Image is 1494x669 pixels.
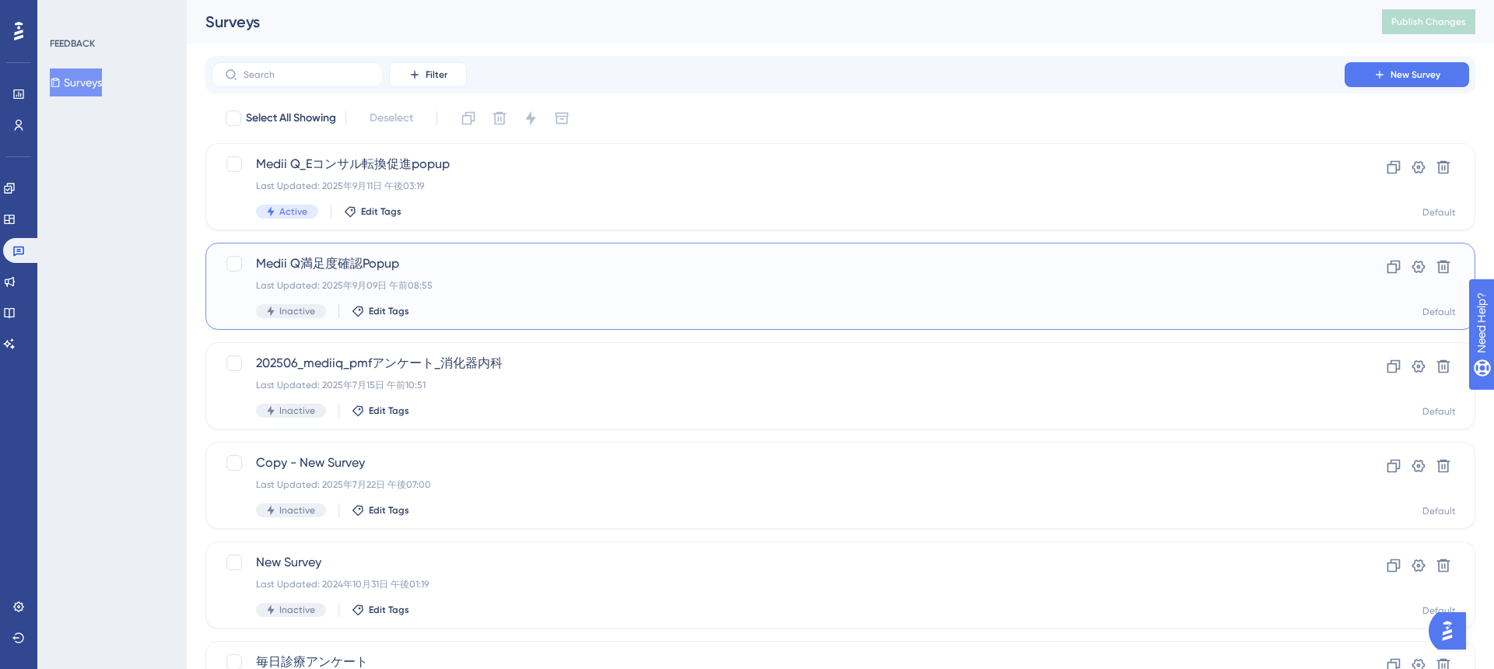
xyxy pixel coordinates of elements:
span: Edit Tags [369,405,409,417]
button: Edit Tags [352,604,409,616]
div: Last Updated: 2025年9月09日 午前08:55 [256,279,1300,292]
div: Surveys [205,11,1343,33]
span: New Survey [256,553,1300,572]
button: Deselect [356,104,427,132]
span: Edit Tags [361,205,402,218]
span: Copy - New Survey [256,454,1300,472]
span: Edit Tags [369,305,409,317]
span: Inactive [279,305,315,317]
div: Last Updated: 2024年10月31日 午後01:19 [256,578,1300,590]
span: Inactive [279,604,315,616]
span: New Survey [1391,68,1440,81]
div: Default [1422,604,1456,617]
span: Edit Tags [369,504,409,517]
span: Active [279,205,307,218]
button: Surveys [50,68,102,96]
iframe: UserGuiding AI Assistant Launcher [1429,608,1475,654]
button: Edit Tags [352,305,409,317]
div: Last Updated: 2025年9月11日 午後03:19 [256,180,1300,192]
span: Inactive [279,504,315,517]
span: Edit Tags [369,604,409,616]
div: FEEDBACK [50,37,95,50]
div: Last Updated: 2025年7月15日 午前10:51 [256,379,1300,391]
button: Edit Tags [352,504,409,517]
span: 202506_mediiq_pmfアンケート_消化器内科 [256,354,1300,373]
div: Default [1422,505,1456,517]
input: Search [244,69,370,80]
div: Last Updated: 2025年7月22日 午後07:00 [256,478,1300,491]
div: Default [1422,206,1456,219]
span: Publish Changes [1391,16,1466,28]
button: Publish Changes [1382,9,1475,34]
span: Need Help? [37,4,97,23]
button: Filter [389,62,467,87]
button: Edit Tags [352,405,409,417]
button: Edit Tags [344,205,402,218]
span: Medii Q満足度確認Popup [256,254,1300,273]
span: Medii Q_Eコンサル転換促進popup [256,155,1300,173]
div: Default [1422,405,1456,418]
div: Default [1422,306,1456,318]
button: New Survey [1345,62,1469,87]
span: Select All Showing [246,109,336,128]
span: Filter [426,68,447,81]
span: Inactive [279,405,315,417]
span: Deselect [370,109,413,128]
